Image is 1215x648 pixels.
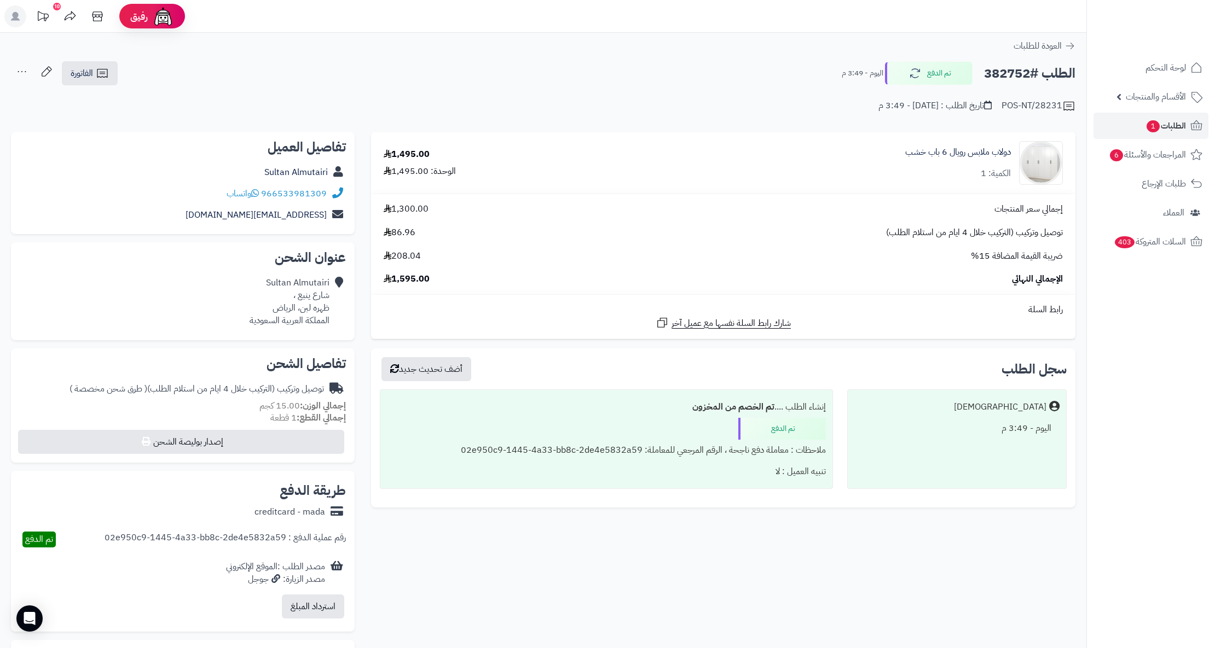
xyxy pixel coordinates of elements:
span: العملاء [1163,205,1184,220]
span: 208.04 [384,250,421,262]
a: السلات المتروكة403 [1093,229,1208,255]
span: الطلبات [1145,118,1186,133]
small: 15.00 كجم [259,399,346,412]
div: creditcard - mada [254,506,325,518]
a: طلبات الإرجاع [1093,171,1208,197]
a: Sultan Almutairi [264,166,328,179]
span: ضريبة القيمة المضافة 15% [971,250,1063,262]
div: تنبيه العميل : لا [387,461,826,482]
span: 1,300.00 [384,203,429,215]
button: استرداد المبلغ [282,594,344,618]
div: [DEMOGRAPHIC_DATA] [954,401,1046,413]
div: 1,495.00 [384,148,430,161]
h2: تفاصيل الشحن [20,357,346,370]
a: دولاب ملابس رويال 6 باب خشب [905,146,1011,159]
div: ملاحظات : معاملة دفع ناجحة ، الرقم المرجعي للمعاملة: 02e950c9-1445-4a33-bb8c-2de4e5832a59 [387,440,826,461]
button: إصدار بوليصة الشحن [18,430,344,454]
a: تحديثات المنصة [29,5,56,30]
span: لوحة التحكم [1145,60,1186,75]
div: مصدر الطلب :الموقع الإلكتروني [226,561,325,586]
div: توصيل وتركيب (التركيب خلال 4 ايام من استلام الطلب) [70,383,324,395]
span: 1,595.00 [384,273,430,285]
div: اليوم - 3:49 م [854,418,1060,439]
span: 86.96 [384,226,415,239]
a: العملاء [1093,200,1208,226]
div: POS-NT/28231 [1002,100,1075,113]
img: logo-2.png [1141,27,1205,50]
div: الكمية: 1 [981,167,1011,180]
h2: عنوان الشحن [20,251,346,264]
span: طلبات الإرجاع [1142,176,1186,191]
span: الأقسام والمنتجات [1126,89,1186,104]
a: [EMAIL_ADDRESS][DOMAIN_NAME] [186,208,327,221]
a: لوحة التحكم [1093,55,1208,81]
small: 1 قطعة [270,411,346,424]
div: مصدر الزيارة: جوجل [226,573,325,586]
img: 1747846302-1-90x90.jpg [1020,141,1062,185]
span: توصيل وتركيب (التركيب خلال 4 ايام من استلام الطلب) [886,226,1063,239]
span: 6 [1110,149,1123,161]
h2: الطلب #382752 [984,62,1075,85]
span: الإجمالي النهائي [1012,273,1063,285]
img: ai-face.png [152,5,174,27]
div: إنشاء الطلب .... [387,396,826,418]
div: تاريخ الطلب : [DATE] - 3:49 م [878,100,992,112]
span: شارك رابط السلة نفسها مع عميل آخر [672,317,791,330]
div: الوحدة: 1,495.00 [384,165,456,178]
h3: سجل الطلب [1002,363,1067,376]
a: الفاتورة [62,61,118,85]
a: شارك رابط السلة نفسها مع عميل آخر [656,316,791,330]
strong: إجمالي الوزن: [300,399,346,412]
span: المراجعات والأسئلة [1109,147,1186,162]
strong: إجمالي القطع: [297,411,346,424]
div: Open Intercom Messenger [16,605,43,632]
div: Sultan Almutairi شارع ينبع ، ظهره لبن، الرياض المملكة العربية السعودية [250,277,329,326]
div: رقم عملية الدفع : 02e950c9-1445-4a33-bb8c-2de4e5832a59 [105,532,346,547]
span: ( طرق شحن مخصصة ) [70,382,147,395]
b: تم الخصم من المخزون [692,400,774,413]
span: رفيق [130,10,148,23]
div: 10 [53,3,61,10]
span: السلات المتروكة [1114,234,1186,249]
span: 403 [1115,236,1135,248]
button: تم الدفع [885,62,973,85]
span: العودة للطلبات [1014,39,1062,52]
a: 966533981309 [261,187,327,200]
span: تم الدفع [25,533,53,546]
div: تم الدفع [738,418,826,440]
h2: تفاصيل العميل [20,141,346,154]
a: واتساب [227,187,259,200]
span: 1 [1147,120,1160,132]
a: المراجعات والأسئلة6 [1093,142,1208,168]
span: إجمالي سعر المنتجات [994,203,1063,215]
span: الفاتورة [71,67,93,80]
a: العودة للطلبات [1014,39,1075,52]
button: أضف تحديث جديد [381,357,471,381]
a: الطلبات1 [1093,113,1208,139]
h2: طريقة الدفع [280,484,346,497]
small: اليوم - 3:49 م [842,68,883,79]
div: رابط السلة [375,303,1071,316]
